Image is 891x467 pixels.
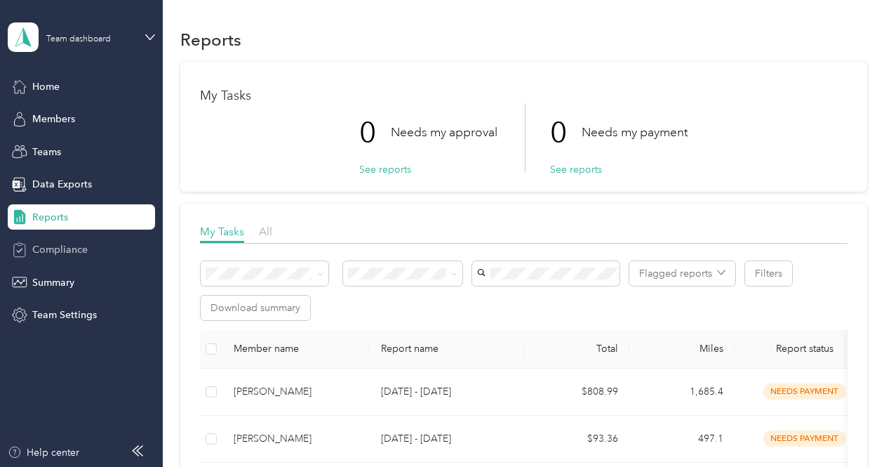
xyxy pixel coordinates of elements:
iframe: Everlance-gr Chat Button Frame [812,388,891,467]
p: Needs my approval [391,124,497,141]
td: 497.1 [629,416,735,463]
h1: Reports [180,32,241,47]
p: Needs my payment [582,124,688,141]
span: My Tasks [200,225,244,238]
div: Miles [641,343,723,355]
div: Member name [234,343,359,355]
div: [PERSON_NAME] [234,384,359,400]
div: Total [535,343,618,355]
span: Summary [32,275,74,290]
span: needs payment [763,430,846,447]
h1: My Tasks [200,88,848,103]
span: All [259,225,272,238]
span: Compliance [32,242,88,257]
p: 0 [550,103,582,162]
button: Flagged reports [629,261,735,286]
th: Report name [370,330,524,369]
span: Report status [746,343,864,355]
p: [DATE] - [DATE] [381,384,513,400]
div: [PERSON_NAME] [234,431,359,447]
p: [DATE] - [DATE] [381,431,513,447]
td: $93.36 [524,416,629,463]
button: See reports [550,162,602,177]
td: 1,685.4 [629,369,735,416]
button: Download summary [201,296,310,320]
span: Data Exports [32,177,92,192]
button: Help center [8,445,79,460]
span: needs payment [763,383,846,400]
td: $808.99 [524,369,629,416]
span: Members [32,112,75,126]
span: Home [32,79,60,94]
span: Team Settings [32,308,97,322]
th: Member name [222,330,370,369]
button: Filters [745,261,792,286]
span: Teams [32,145,61,159]
span: Reports [32,210,68,225]
button: See reports [359,162,411,177]
div: Team dashboard [46,35,111,44]
p: 0 [359,103,391,162]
